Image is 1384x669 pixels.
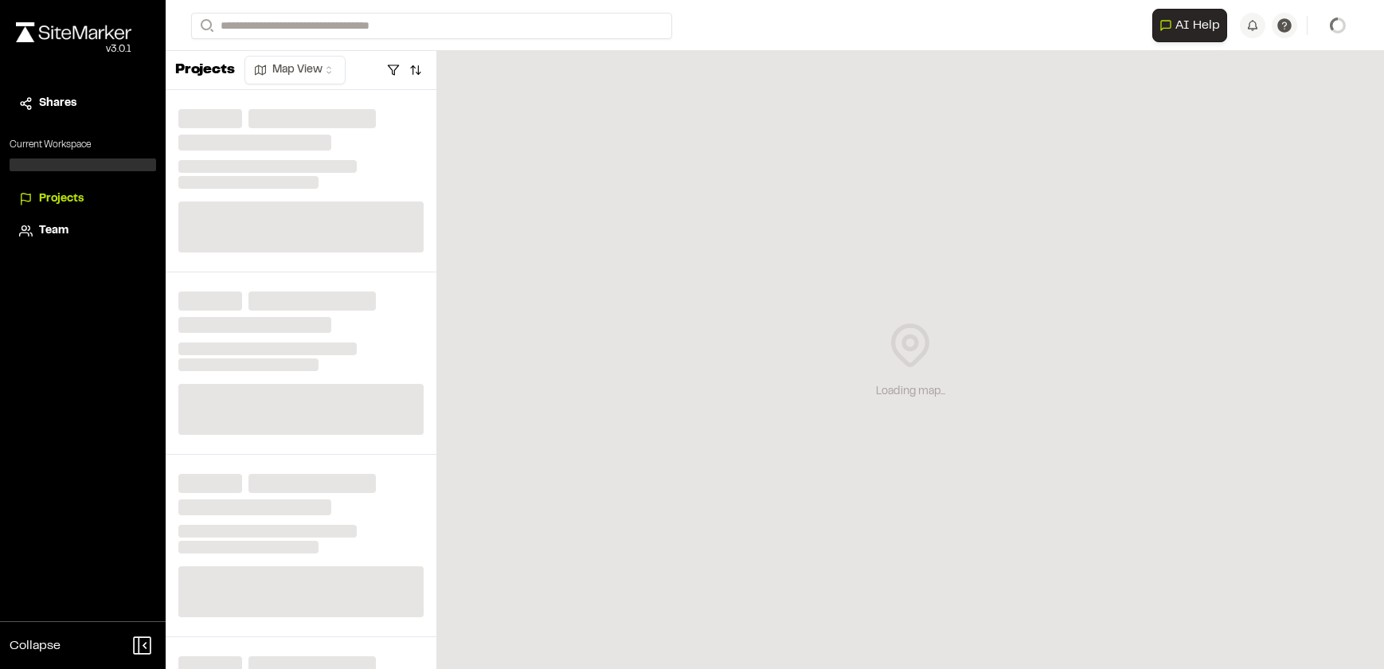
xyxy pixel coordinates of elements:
[39,222,68,240] span: Team
[10,636,61,655] span: Collapse
[175,60,235,81] p: Projects
[19,190,147,208] a: Projects
[876,383,945,401] div: Loading map...
[39,95,76,112] span: Shares
[1152,9,1227,42] button: Open AI Assistant
[16,42,131,57] div: Oh geez...please don't...
[1175,16,1220,35] span: AI Help
[19,222,147,240] a: Team
[16,22,131,42] img: rebrand.png
[191,13,220,39] button: Search
[39,190,84,208] span: Projects
[19,95,147,112] a: Shares
[10,138,156,152] p: Current Workspace
[1152,9,1233,42] div: Open AI Assistant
